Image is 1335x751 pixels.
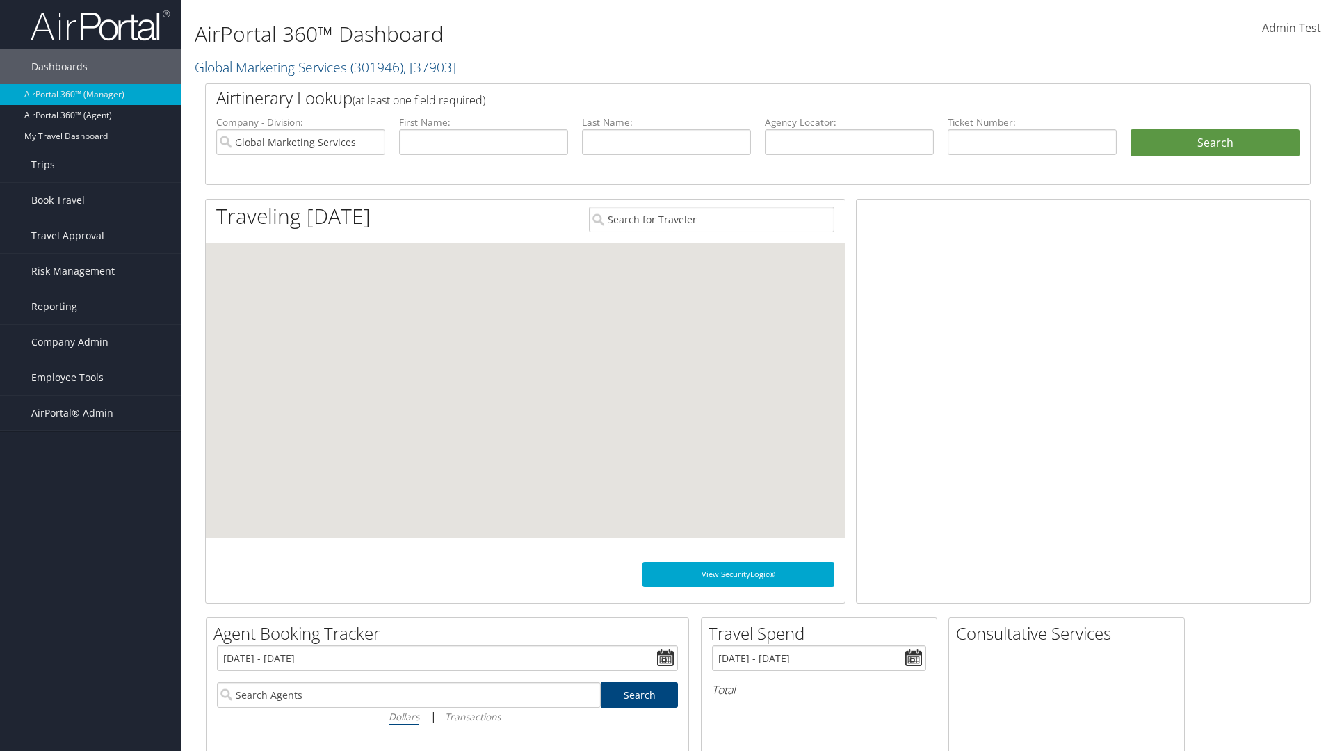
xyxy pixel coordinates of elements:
[948,115,1117,129] label: Ticket Number:
[31,325,108,360] span: Company Admin
[582,115,751,129] label: Last Name:
[642,562,834,587] a: View SecurityLogic®
[709,622,937,645] h2: Travel Spend
[956,622,1184,645] h2: Consultative Services
[217,708,678,725] div: |
[216,202,371,231] h1: Traveling [DATE]
[712,682,926,697] h6: Total
[403,58,456,76] span: , [ 37903 ]
[31,183,85,218] span: Book Travel
[31,254,115,289] span: Risk Management
[195,58,456,76] a: Global Marketing Services
[31,360,104,395] span: Employee Tools
[31,289,77,324] span: Reporting
[216,86,1208,110] h2: Airtinerary Lookup
[31,147,55,182] span: Trips
[195,19,946,49] h1: AirPortal 360™ Dashboard
[216,115,385,129] label: Company - Division:
[31,396,113,430] span: AirPortal® Admin
[445,710,501,723] i: Transactions
[353,92,485,108] span: (at least one field required)
[31,218,104,253] span: Travel Approval
[589,207,834,232] input: Search for Traveler
[389,710,419,723] i: Dollars
[217,682,601,708] input: Search Agents
[213,622,688,645] h2: Agent Booking Tracker
[765,115,934,129] label: Agency Locator:
[350,58,403,76] span: ( 301946 )
[1262,20,1321,35] span: Admin Test
[1131,129,1300,157] button: Search
[1262,7,1321,50] a: Admin Test
[31,9,170,42] img: airportal-logo.png
[31,49,88,84] span: Dashboards
[399,115,568,129] label: First Name:
[601,682,679,708] a: Search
